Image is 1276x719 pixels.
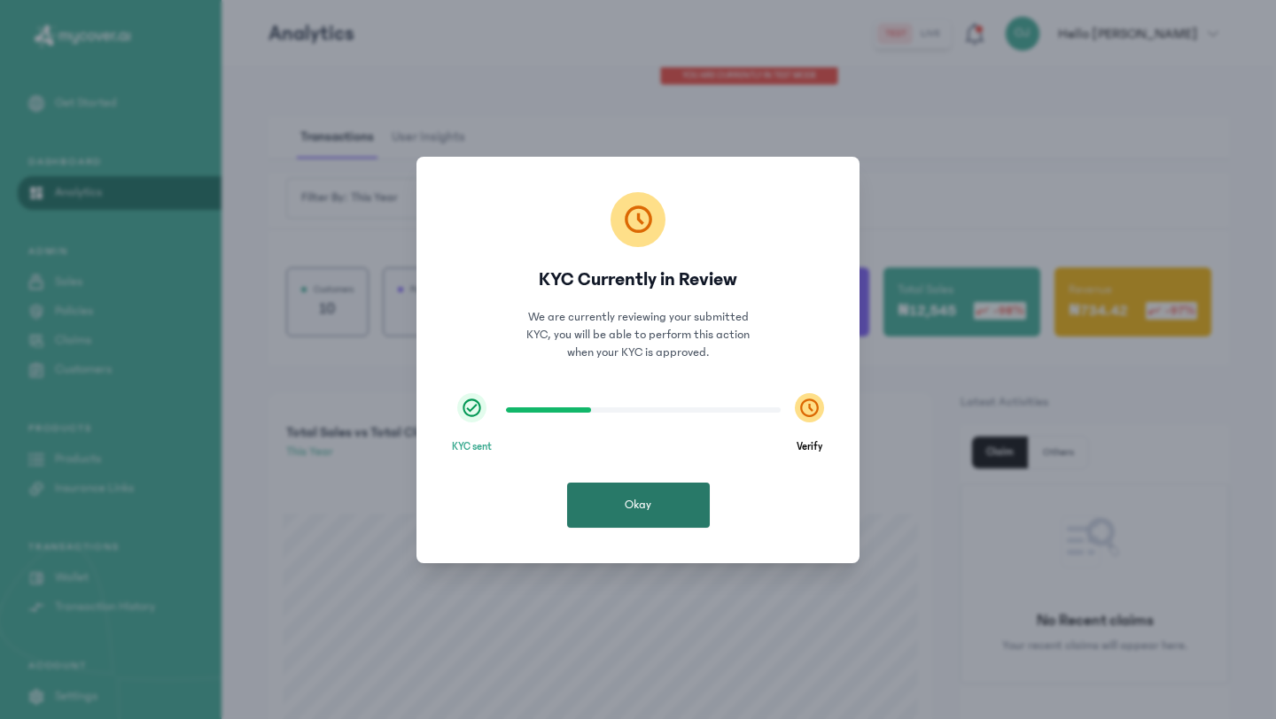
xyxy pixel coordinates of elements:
p: We are currently reviewing your submitted KYC, you will be able to perform this action when your ... [523,308,753,361]
span: Okay [625,496,651,514]
button: Okay [567,483,710,528]
h3: KYC Currently in Review [539,265,737,294]
span: Verify [797,440,822,454]
span: KYC sent [452,440,492,454]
